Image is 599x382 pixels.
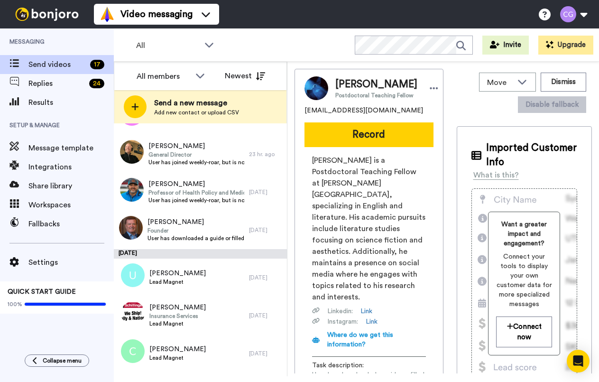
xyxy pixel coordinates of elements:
img: u.png [121,263,145,287]
div: What is this? [473,169,519,181]
span: Collapse menu [43,357,82,364]
div: Open Intercom Messenger [567,350,590,373]
img: bj-logo-header-white.svg [11,8,83,21]
div: 24 [89,79,104,88]
button: Disable fallback [518,96,586,113]
span: Connect your tools to display your own customer data for more specialized messages [496,252,552,309]
span: Replies [28,78,85,89]
span: Move [487,77,513,88]
div: 23 hr. ago [249,150,282,158]
span: User has joined weekly-roar, but is not in Mighty Networks. [148,196,244,204]
span: Linkedin : [327,307,353,316]
img: vm-color.svg [100,7,115,22]
span: User has downloaded a guide or filled out a form that is not Weekly Roar, 30 Days or Assessment, ... [147,234,244,242]
button: Upgrade [538,36,593,55]
img: Image of Ben DeVries [304,76,328,100]
span: Task description : [312,361,378,370]
span: Integrations [28,161,114,173]
span: Message template [28,142,114,154]
span: [PERSON_NAME] is a Postdoctoral Teaching Fellow at [PERSON_NAME][GEOGRAPHIC_DATA], specializing i... [312,155,426,303]
button: Connect now [496,317,552,347]
a: Link [360,307,372,316]
span: [PERSON_NAME] [148,141,244,151]
span: Professor of Health Policy and Medicine [148,189,244,196]
div: [DATE] [249,312,282,319]
span: [PERSON_NAME] [148,179,244,189]
img: 3aefab0d-f877-4b40-8301-5ba62eead9b5.jpg [119,216,143,240]
div: 17 [90,60,104,69]
span: [PERSON_NAME] [147,217,244,227]
button: Record [304,122,433,147]
div: [DATE] [249,350,282,357]
div: [DATE] [249,188,282,196]
span: Lead Magnet [149,354,206,362]
img: 575dde55-6464-4b95-8e0b-4b3ea642f95f.jpg [120,178,144,202]
span: Workspaces [28,199,114,211]
button: Newest [218,66,272,85]
button: Collapse menu [25,354,89,367]
span: Send a new message [154,97,239,109]
span: User has joined weekly-roar, but is not in Mighty Networks. [148,158,244,166]
span: Lead Magnet [149,278,206,286]
span: [PERSON_NAME] [149,303,206,312]
span: Instagram : [327,317,358,326]
button: Dismiss [541,73,586,92]
span: Insurance Services [149,312,206,320]
span: Share library [28,180,114,192]
span: [EMAIL_ADDRESS][DOMAIN_NAME] [304,106,423,115]
span: Send videos [28,59,86,70]
img: 7ea2221c-2730-4f12-b221-9e878d13a523.png [121,301,145,325]
span: [PERSON_NAME] [149,345,206,354]
span: Lead Magnet [149,320,206,327]
span: QUICK START GUIDE [8,289,76,295]
span: [PERSON_NAME] [149,269,206,278]
span: Where do we get this information? [327,332,393,348]
button: Invite [482,36,529,55]
div: [DATE] [114,249,287,259]
img: c.png [121,339,145,363]
div: [DATE] [249,226,282,234]
div: All members [137,71,191,82]
span: Results [28,97,114,108]
span: Founder [147,227,244,234]
span: Want a greater impact and engagement? [496,220,552,248]
span: Add new contact or upload CSV [154,109,239,116]
span: All [136,40,200,51]
span: Postdoctoral Teaching Fellow [335,92,417,99]
span: Settings [28,257,114,268]
span: General Director [148,151,244,158]
img: dcaf33b7-04b4-46e2-a2f4-64beb9c95785.jpg [120,140,144,164]
span: Fallbacks [28,218,114,230]
a: Link [366,317,378,326]
span: Video messaging [120,8,193,21]
span: Imported Customer Info [486,141,578,169]
span: 100% [8,300,22,308]
span: [PERSON_NAME] [335,77,417,92]
div: [DATE] [249,274,282,281]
